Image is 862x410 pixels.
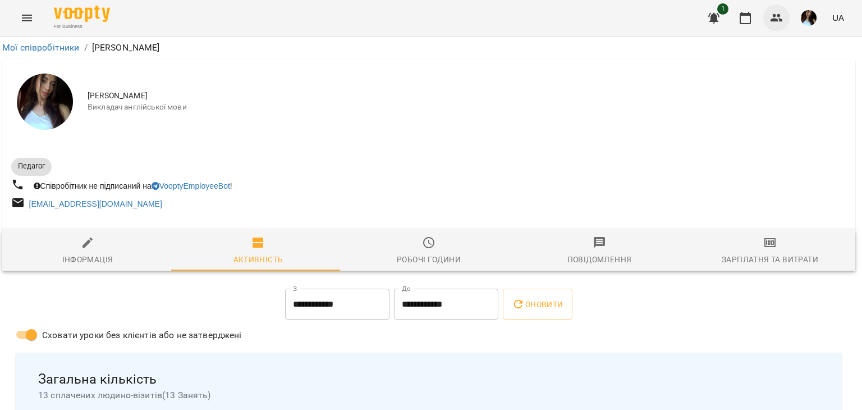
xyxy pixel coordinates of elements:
img: ef31deaaa928032a0fa85382bea9b0dd.jpg [801,10,817,26]
nav: breadcrumb [2,41,855,54]
button: Menu [13,4,40,31]
span: [PERSON_NAME] [88,90,846,102]
p: [PERSON_NAME] [92,41,160,54]
span: 1 [717,3,728,15]
button: UA [828,7,849,28]
span: Загальна кількість [38,371,819,388]
div: Повідомлення [567,253,632,266]
div: Співробітник не підписаний на ! [31,178,235,194]
div: Інформація [62,253,113,266]
span: Педагог [11,161,52,171]
div: Робочі години [397,253,461,266]
div: Активність [233,253,283,266]
img: Василевська Анастасія Михайлівна [17,74,73,130]
span: Оновити [512,298,563,311]
span: Викладач англійської мови [88,102,846,113]
div: Зарплатня та Витрати [722,253,818,266]
a: Мої співробітники [2,42,80,53]
span: For Business [54,23,110,30]
button: Оновити [503,289,572,320]
span: UA [832,12,844,24]
li: / [84,41,88,54]
img: Voopty Logo [54,6,110,22]
span: Сховати уроки без клієнтів або не затверджені [42,329,242,342]
a: [EMAIL_ADDRESS][DOMAIN_NAME] [29,199,162,208]
span: 13 сплачених людино-візитів ( 13 Занять ) [38,389,819,402]
a: VooptyEmployeeBot [152,181,230,190]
